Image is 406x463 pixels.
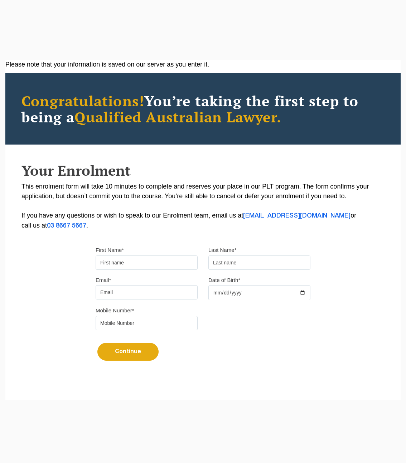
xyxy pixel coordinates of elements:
input: First name [96,255,198,270]
h2: Your Enrolment [21,162,385,178]
input: Last name [208,255,310,270]
label: First Name* [96,247,124,254]
button: Continue [97,343,159,361]
span: Qualified Australian Lawyer. [74,107,281,126]
input: Mobile Number [96,316,198,330]
a: [EMAIL_ADDRESS][DOMAIN_NAME] [243,213,351,219]
input: Email [96,285,198,299]
h2: You’re taking the first step to being a [21,93,385,125]
div: Please note that your information is saved on our server as you enter it. [5,60,401,69]
p: This enrolment form will take 10 minutes to complete and reserves your place in our PLT program. ... [21,182,385,231]
span: Congratulations! [21,91,144,110]
a: 03 8667 5667 [47,223,86,229]
label: Mobile Number* [96,307,134,314]
label: Date of Birth* [208,277,240,284]
label: Email* [96,277,111,284]
label: Last Name* [208,247,236,254]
